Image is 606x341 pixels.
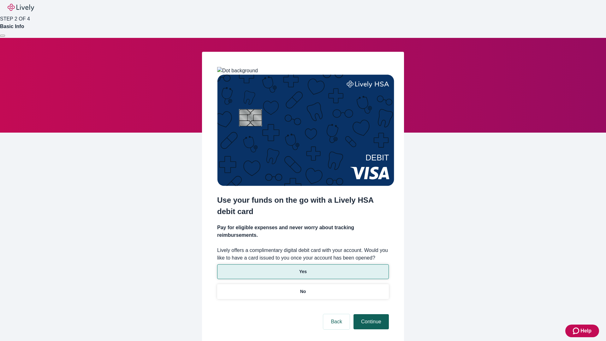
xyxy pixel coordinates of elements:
[217,75,394,186] img: Debit card
[323,314,350,329] button: Back
[217,67,258,75] img: Dot background
[8,4,34,11] img: Lively
[217,194,389,217] h2: Use your funds on the go with a Lively HSA debit card
[217,284,389,299] button: No
[217,247,389,262] label: Lively offers a complimentary digital debit card with your account. Would you like to have a card...
[353,314,389,329] button: Continue
[217,224,389,239] h4: Pay for eligible expenses and never worry about tracking reimbursements.
[573,327,580,335] svg: Zendesk support icon
[299,268,307,275] p: Yes
[580,327,591,335] span: Help
[217,264,389,279] button: Yes
[565,325,599,337] button: Zendesk support iconHelp
[300,288,306,295] p: No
